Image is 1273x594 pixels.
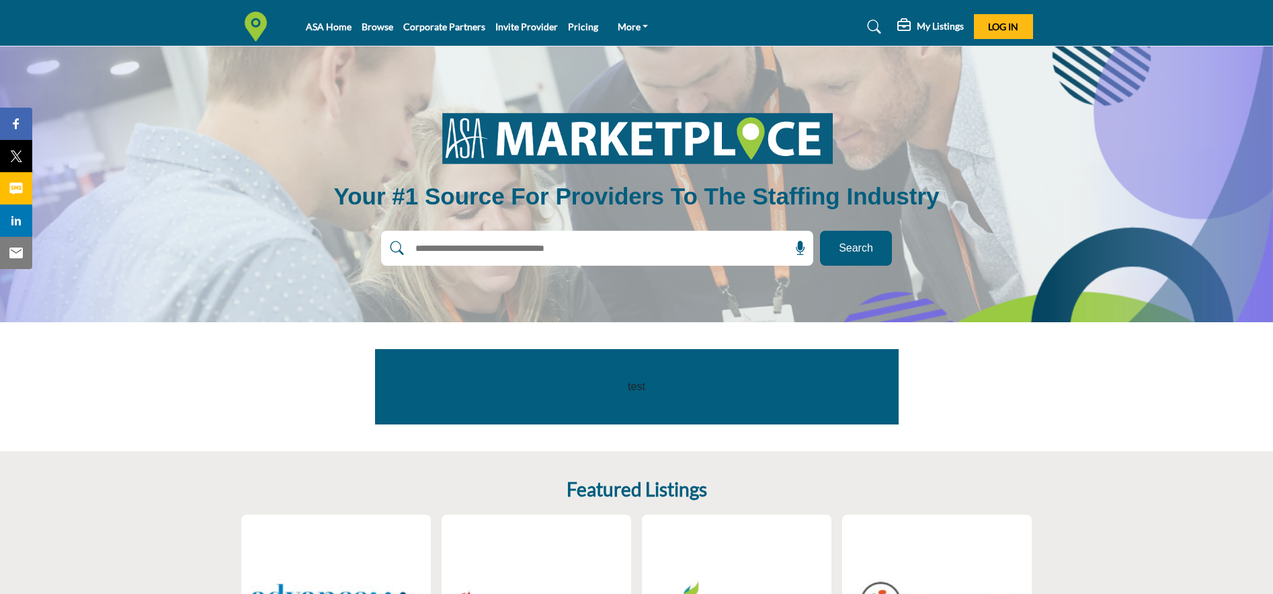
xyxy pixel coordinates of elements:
[917,20,964,32] h5: My Listings
[608,17,658,36] a: More
[306,21,352,32] a: ASA Home
[988,21,1018,32] span: Log In
[854,16,890,38] a: Search
[405,379,868,395] p: test
[362,21,393,32] a: Browse
[568,21,598,32] a: Pricing
[897,19,964,35] div: My Listings
[241,11,278,42] img: Site Logo
[333,181,939,212] h1: Your #1 Source for Providers to the Staffing Industry
[403,21,485,32] a: Corporate Partners
[495,21,558,32] a: Invite Provider
[974,14,1033,39] button: Log In
[820,231,892,266] button: Search
[567,478,707,501] h2: Featured Listings
[425,103,848,173] img: image
[839,240,873,256] span: Search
